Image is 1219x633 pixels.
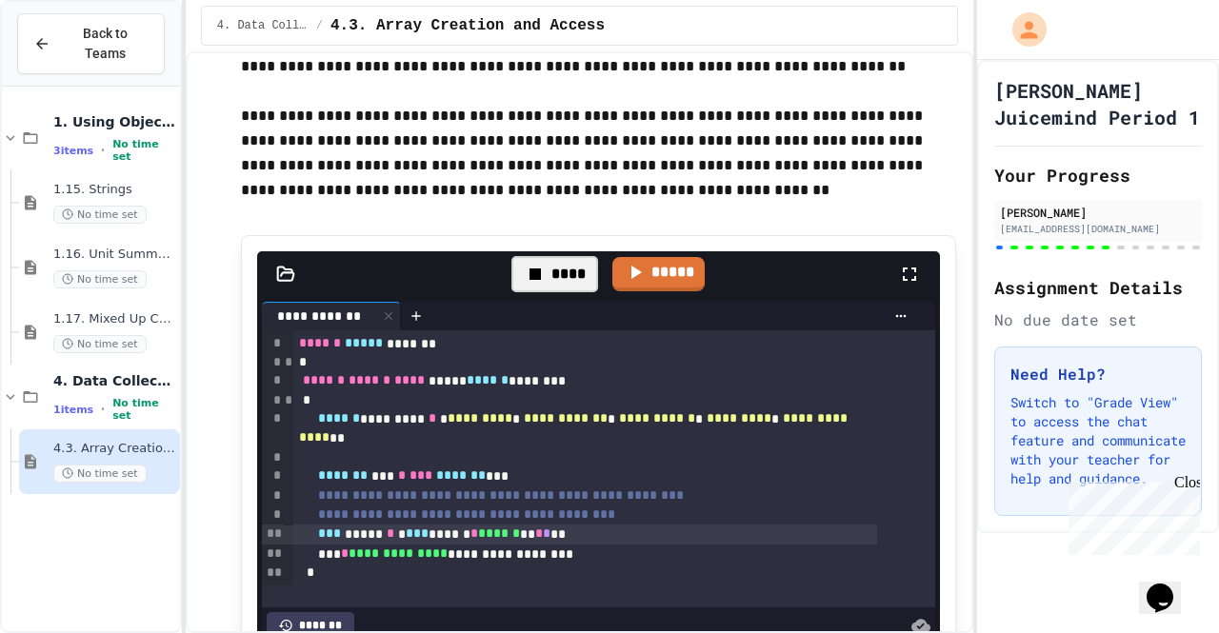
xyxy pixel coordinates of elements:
[53,441,176,457] span: 4.3. Array Creation and Access
[994,274,1202,301] h2: Assignment Details
[53,372,176,389] span: 4. Data Collections
[17,13,165,74] button: Back to Teams
[1000,204,1196,221] div: [PERSON_NAME]
[994,308,1202,331] div: No due date set
[1061,474,1200,555] iframe: chat widget
[316,18,323,33] span: /
[994,77,1202,130] h1: [PERSON_NAME] Juicemind Period 1
[1139,557,1200,614] iframe: chat widget
[62,24,149,64] span: Back to Teams
[53,404,93,416] span: 1 items
[53,465,147,483] span: No time set
[8,8,131,121] div: Chat with us now!Close
[994,162,1202,188] h2: Your Progress
[53,113,176,130] span: 1. Using Objects and Methods
[112,397,176,422] span: No time set
[1010,393,1186,488] p: Switch to "Grade View" to access the chat feature and communicate with your teacher for help and ...
[53,247,176,263] span: 1.16. Unit Summary 1a (1.1-1.6)
[53,182,176,198] span: 1.15. Strings
[992,8,1051,51] div: My Account
[101,143,105,158] span: •
[53,335,147,353] span: No time set
[101,402,105,417] span: •
[53,145,93,157] span: 3 items
[53,206,147,224] span: No time set
[112,138,176,163] span: No time set
[53,311,176,327] span: 1.17. Mixed Up Code Practice 1.1-1.6
[1000,222,1196,236] div: [EMAIL_ADDRESS][DOMAIN_NAME]
[217,18,309,33] span: 4. Data Collections
[330,14,605,37] span: 4.3. Array Creation and Access
[53,270,147,288] span: No time set
[1010,363,1186,386] h3: Need Help?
